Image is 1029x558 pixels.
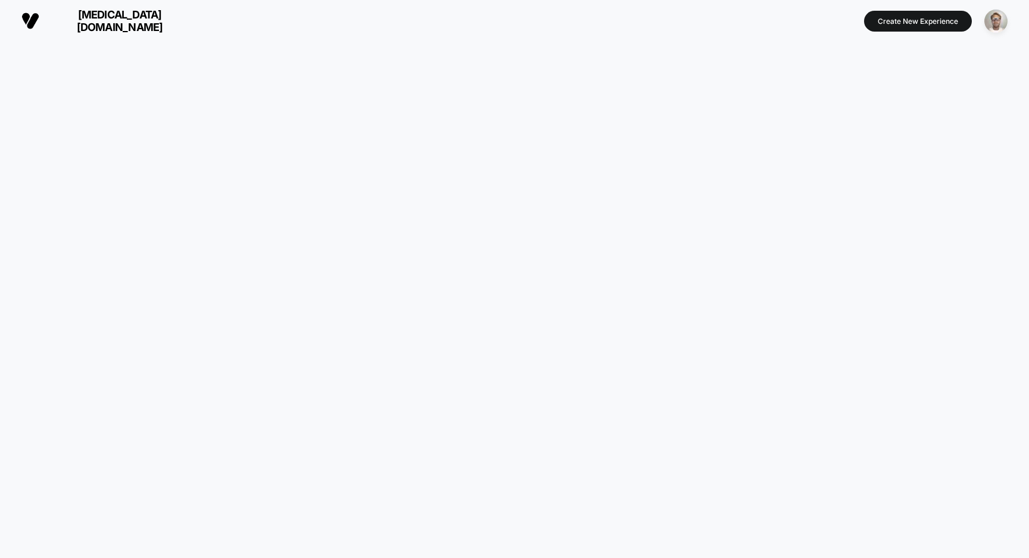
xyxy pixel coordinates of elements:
img: Visually logo [21,12,39,30]
span: [MEDICAL_DATA][DOMAIN_NAME] [48,8,191,33]
button: ppic [981,9,1011,33]
img: ppic [984,10,1008,33]
button: [MEDICAL_DATA][DOMAIN_NAME] [18,8,195,34]
button: Create New Experience [864,11,972,32]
